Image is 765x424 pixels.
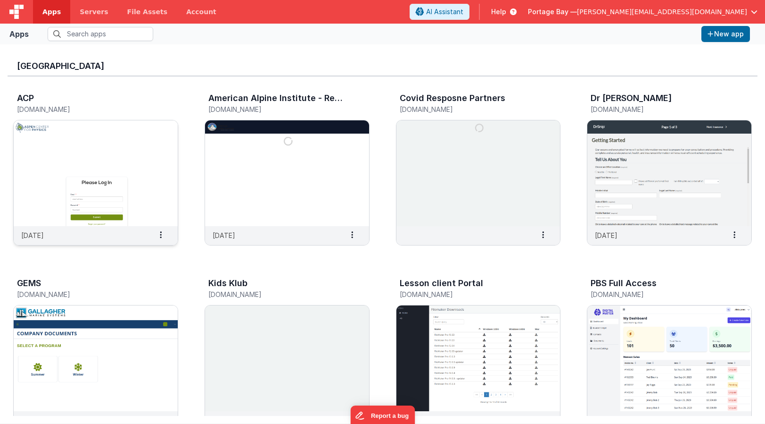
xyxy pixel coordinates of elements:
h5: [DOMAIN_NAME] [400,106,537,113]
p: [DATE] [213,230,235,240]
span: File Assets [127,7,168,17]
h3: Lesson client Portal [400,279,483,288]
span: Help [491,7,506,17]
h3: [GEOGRAPHIC_DATA] [17,61,748,71]
h5: [DOMAIN_NAME] [208,106,346,113]
h5: [DOMAIN_NAME] [17,291,155,298]
h3: ACP [17,93,34,103]
h5: [DOMAIN_NAME] [591,106,728,113]
div: Apps [9,28,29,40]
button: AI Assistant [410,4,469,20]
h3: American Alpine Institute - Registration Web App [208,93,343,103]
h5: [DOMAIN_NAME] [208,291,346,298]
p: [DATE] [21,230,44,240]
input: Search apps [48,27,153,41]
button: New app [701,26,750,42]
h3: Covid Resposne Partners [400,93,505,103]
span: Servers [80,7,108,17]
button: Portage Bay — [PERSON_NAME][EMAIL_ADDRESS][DOMAIN_NAME] [528,7,757,17]
h5: [DOMAIN_NAME] [591,291,728,298]
span: Portage Bay — [528,7,577,17]
h3: Kids Klub [208,279,247,288]
h5: [DOMAIN_NAME] [17,106,155,113]
h3: GEMS [17,279,41,288]
h5: [DOMAIN_NAME] [400,291,537,298]
span: AI Assistant [426,7,463,17]
p: [DATE] [595,230,617,240]
h3: Dr [PERSON_NAME] [591,93,672,103]
span: Apps [42,7,61,17]
span: [PERSON_NAME][EMAIL_ADDRESS][DOMAIN_NAME] [577,7,747,17]
h3: PBS Full Access [591,279,657,288]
